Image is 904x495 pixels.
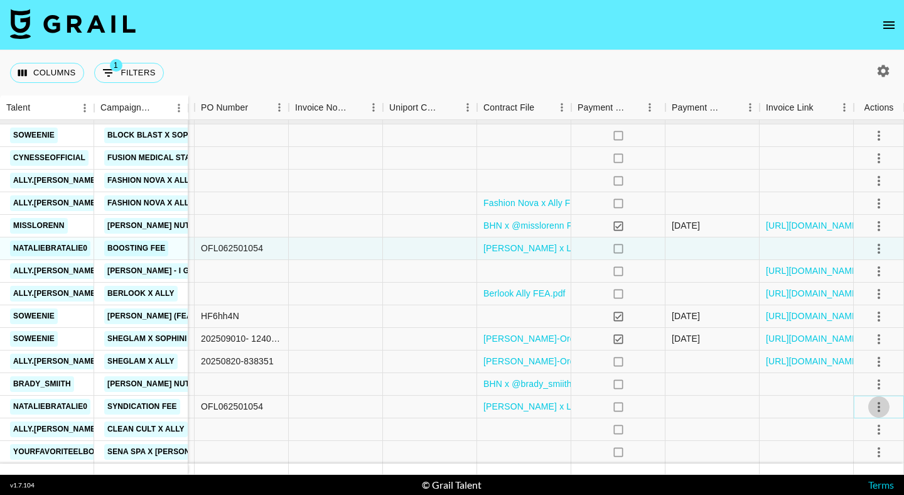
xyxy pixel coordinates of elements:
[248,99,266,116] button: Sort
[627,99,644,116] button: Sort
[104,195,196,211] a: Fashion Nova x Ally
[868,479,894,491] a: Terms
[868,215,890,237] button: select merge strategy
[10,376,74,392] a: brady_smiith
[868,374,890,395] button: select merge strategy
[10,354,102,369] a: ally.[PERSON_NAME]
[295,95,347,120] div: Invoice Notes
[201,242,263,254] div: OFL062501054
[104,422,188,437] a: Clean Cult x Ally
[104,354,178,369] a: SHEGLAM x Ally
[104,308,359,324] a: [PERSON_NAME] (feat. [PERSON_NAME]) - [GEOGRAPHIC_DATA]
[854,95,904,120] div: Actions
[10,150,89,166] a: cynesseofficial
[104,263,245,279] a: [PERSON_NAME] - I got a feeling
[422,479,482,491] div: © Grail Talent
[10,444,114,460] a: yourfavoriteelbow97
[483,400,719,413] a: [PERSON_NAME] x L'Oréal Paris (Faux Brow Q3) FEA.pdf
[110,59,122,72] span: 1
[766,332,861,345] a: [URL][DOMAIN_NAME]
[104,286,178,302] a: Berlook x Ally
[104,376,293,392] a: [PERSON_NAME] Nutrition x [PERSON_NAME]
[483,219,599,232] a: BHN x @misslorenn FEA.pdf
[483,197,597,209] a: Fashion Nova x Ally FEA.pdf
[868,193,890,214] button: select merge strategy
[10,286,102,302] a: ally.[PERSON_NAME]
[201,400,263,413] div: OFL062501054
[672,310,700,322] div: 9/12/2025
[100,95,195,120] div: Special Booking Type
[10,422,102,437] a: ally.[PERSON_NAME]
[483,242,719,254] a: [PERSON_NAME] x L'Oréal Paris (Faux Brow Q3) FEA.pdf
[10,481,35,489] div: v 1.7.104
[534,99,552,116] button: Sort
[868,419,890,440] button: select merge strategy
[270,98,289,117] button: Menu
[383,95,477,120] div: Uniport Contact Email
[201,332,282,345] div: 202509010- 1240011
[364,98,383,117] button: Menu
[766,219,861,232] a: [URL][DOMAIN_NAME]
[835,98,854,117] button: Menu
[552,98,571,117] button: Menu
[868,329,890,350] button: select merge strategy
[477,95,571,120] div: Contract File
[578,95,627,120] div: Payment Sent
[169,99,188,117] button: Menu
[868,396,890,418] button: select merge strategy
[100,95,152,120] div: Campaign (Type)
[6,95,30,120] div: Talent
[389,95,441,120] div: Uniport Contact Email
[201,310,239,322] div: HF6hh4N
[30,99,48,117] button: Sort
[104,173,196,188] a: Fashion Nova x Ally
[814,99,831,116] button: Sort
[94,95,188,120] div: Campaign (Type)
[672,219,700,232] div: 9/28/2025
[104,218,293,234] a: [PERSON_NAME] Nutrition x [PERSON_NAME]
[10,308,58,324] a: soweenie
[104,331,190,347] a: SHEGLAM x Sophini
[672,95,723,120] div: Payment Sent Date
[10,399,90,415] a: nataliebratalie0
[10,173,102,188] a: ally.[PERSON_NAME]
[75,99,94,117] button: Menu
[766,95,814,120] div: Invoice Link
[10,128,58,143] a: soweenie
[483,332,652,345] a: [PERSON_NAME]-Order Confirmation.pdf
[868,170,890,192] button: select merge strategy
[571,95,665,120] div: Payment Sent
[201,355,274,367] div: 20250820-838351
[104,444,223,460] a: SENA Spa x [PERSON_NAME]
[741,98,760,117] button: Menu
[868,261,890,282] button: select merge strategy
[766,355,861,367] a: [URL][DOMAIN_NAME]
[10,9,136,39] img: Grail Talent
[104,150,263,166] a: Fusion Medical Staffing x Cynesse
[868,442,890,463] button: select merge strategy
[766,287,861,300] a: [URL][DOMAIN_NAME]
[347,99,364,116] button: Sort
[868,148,890,169] button: select merge strategy
[640,98,659,117] button: Menu
[10,263,102,279] a: ally.[PERSON_NAME]
[201,95,248,120] div: PO Number
[458,98,477,117] button: Menu
[10,63,84,83] button: Select columns
[760,95,854,120] div: Invoice Link
[152,99,169,117] button: Sort
[483,287,566,300] a: Berlook Ally FEA.pdf
[766,310,861,322] a: [URL][DOMAIN_NAME]
[10,195,102,211] a: ally.[PERSON_NAME]
[483,95,534,120] div: Contract File
[868,125,890,146] button: select merge strategy
[868,238,890,259] button: select merge strategy
[289,95,383,120] div: Invoice Notes
[864,95,894,120] div: Actions
[104,399,180,415] a: Syndication Fee
[868,306,890,327] button: select merge strategy
[665,95,760,120] div: Payment Sent Date
[10,331,58,347] a: soweenie
[868,283,890,305] button: select merge strategy
[10,241,90,256] a: nataliebratalie0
